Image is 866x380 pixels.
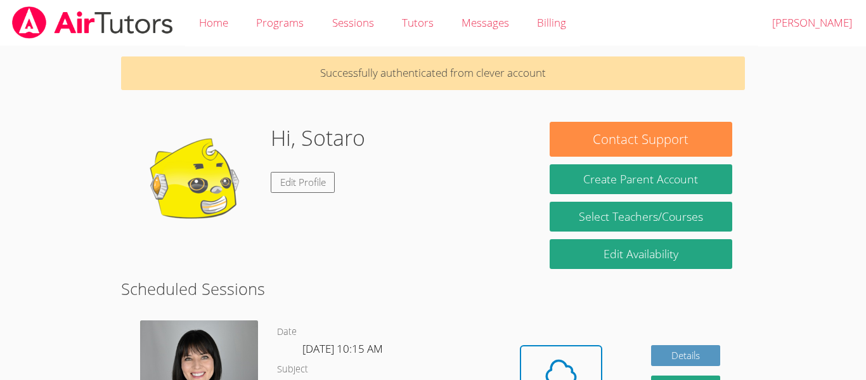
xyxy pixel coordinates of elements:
dt: Date [277,324,297,340]
span: Messages [462,15,509,30]
a: Edit Profile [271,172,335,193]
a: Details [651,345,721,366]
img: airtutors_banner-c4298cdbf04f3fff15de1276eac7730deb9818008684d7c2e4769d2f7ddbe033.png [11,6,174,39]
button: Create Parent Account [550,164,732,194]
span: [DATE] 10:15 AM [302,341,383,356]
a: Edit Availability [550,239,732,269]
h2: Scheduled Sessions [121,277,745,301]
h1: Hi, Sotaro [271,122,365,154]
img: default.png [134,122,261,249]
button: Contact Support [550,122,732,157]
dt: Subject [277,362,308,377]
p: Successfully authenticated from clever account [121,56,745,90]
a: Select Teachers/Courses [550,202,732,232]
